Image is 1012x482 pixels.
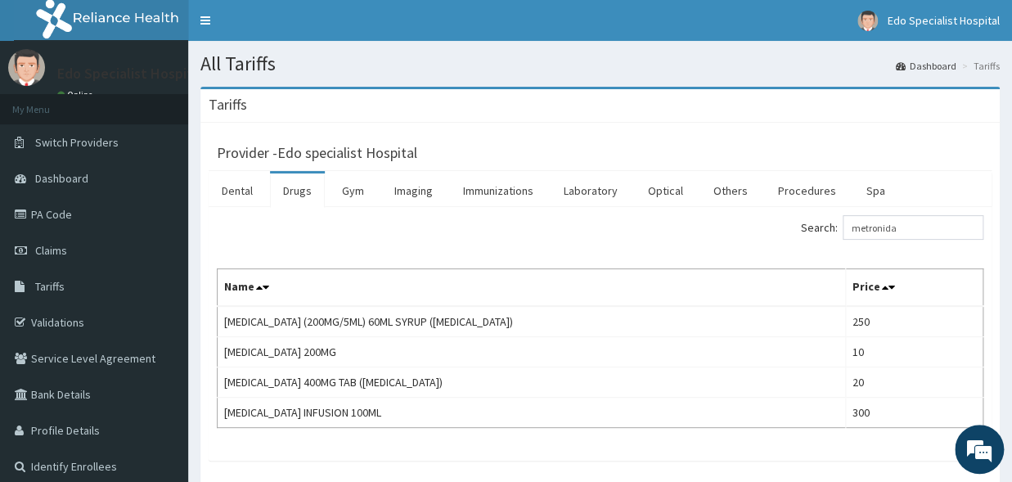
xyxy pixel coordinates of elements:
th: Price [845,269,983,307]
h1: All Tariffs [200,53,1000,74]
a: Imaging [381,173,446,208]
a: Drugs [270,173,325,208]
span: Edo Specialist Hospital [888,13,1000,28]
span: Tariffs [35,279,65,294]
a: Online [57,89,97,101]
textarea: Type your message and hit 'Enter' [8,314,312,372]
img: User Image [857,11,878,31]
a: Dashboard [896,59,956,73]
td: 250 [845,306,983,337]
span: Dashboard [35,171,88,186]
td: [MEDICAL_DATA] (200MG/5ML) 60ML SYRUP ([MEDICAL_DATA]) [218,306,846,337]
a: Others [700,173,761,208]
a: Laboratory [551,173,631,208]
a: Optical [635,173,696,208]
span: Claims [35,243,67,258]
a: Spa [853,173,898,208]
li: Tariffs [958,59,1000,73]
img: User Image [8,49,45,86]
a: Dental [209,173,266,208]
th: Name [218,269,846,307]
a: Gym [329,173,377,208]
a: Immunizations [450,173,546,208]
td: 300 [845,398,983,428]
label: Search: [801,215,983,240]
h3: Provider - Edo specialist Hospital [217,146,417,160]
td: 10 [845,337,983,367]
p: Edo Specialist Hospital [57,66,205,81]
input: Search: [843,215,983,240]
td: 20 [845,367,983,398]
td: [MEDICAL_DATA] 400MG TAB ([MEDICAL_DATA]) [218,367,846,398]
div: Chat with us now [85,92,275,113]
div: Minimize live chat window [268,8,308,47]
img: d_794563401_company_1708531726252_794563401 [30,82,66,123]
td: [MEDICAL_DATA] 200MG [218,337,846,367]
h3: Tariffs [209,97,247,112]
a: Procedures [765,173,849,208]
td: [MEDICAL_DATA] INFUSION 100ML [218,398,846,428]
span: Switch Providers [35,135,119,150]
span: We're online! [95,140,226,305]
